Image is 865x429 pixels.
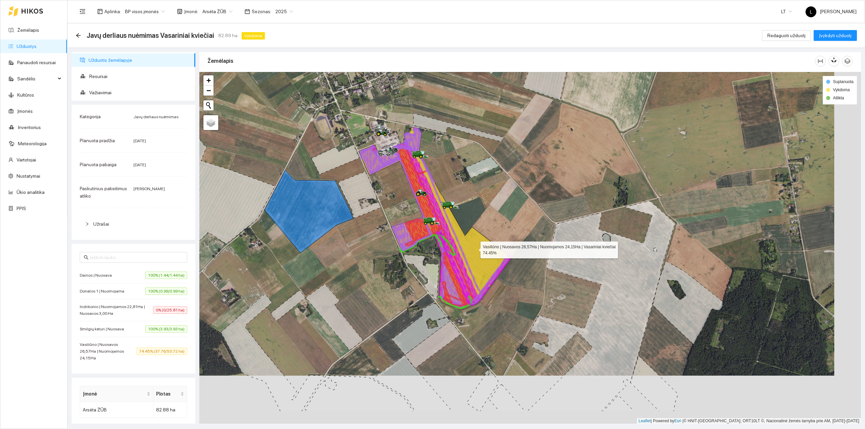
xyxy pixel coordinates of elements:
[242,32,265,40] span: Vykdoma
[203,75,214,85] a: Zoom in
[83,390,145,398] span: Įmonė
[819,32,851,39] span: Įvykdyti užduotį
[207,51,815,71] div: Žemėlapis
[762,33,811,38] a: Redaguoti užduotį
[833,96,844,100] span: Atlikta
[184,8,198,15] span: Įmonė :
[153,306,187,314] span: 0% (0/25.81 ha)
[203,85,214,96] a: Zoom out
[833,79,854,84] span: Suplanuota
[815,58,825,64] span: column-width
[252,8,271,15] span: Sezonas :
[80,386,153,402] th: this column's title is Įmonė,this column is sortable
[206,76,211,84] span: +
[275,6,293,17] span: 2025
[18,125,41,130] a: Inventorius
[814,30,857,41] button: Įvykdyti užduotį
[80,303,153,317] span: Indrikonio | Nuomojamos 22,81Ha | Nuosavos 3,00 Ha
[203,115,218,130] a: Layers
[84,255,89,260] span: search
[97,9,103,14] span: layout
[17,72,56,85] span: Sandėlis
[683,419,684,423] span: |
[104,8,121,15] span: Aplinka :
[89,86,190,99] span: Važiavimai
[815,56,826,67] button: column-width
[153,386,187,402] th: this column's title is Plotas,this column is sortable
[206,86,211,95] span: −
[85,222,89,226] span: right
[203,100,214,110] button: Initiate a new search
[90,254,183,261] input: Ieškoti lauko
[133,162,146,167] span: [DATE]
[17,44,36,49] a: Užduotys
[833,87,850,92] span: Vykdoma
[17,92,34,98] a: Kultūros
[202,6,232,17] span: Arsėta ŽŪB
[17,190,45,195] a: Ūkio analitika
[17,173,40,179] a: Nustatymai
[80,288,128,295] span: Donatos 1 | Nuomojama
[17,157,36,162] a: Vartotojai
[86,30,214,41] span: Javų derliaus nuėmimas Vasariniai kviečiai
[80,162,117,167] span: Planuota pabaiga
[17,206,26,211] a: PPIS
[245,9,250,14] span: calendar
[145,325,187,333] span: 100% (3.93/3.93 ha)
[80,326,127,332] span: Smilgių keturi | Nuosava
[806,9,857,14] span: [PERSON_NAME]
[93,221,109,227] span: Užrašai
[145,272,187,279] span: 100% (1.44/1.44 ha)
[80,138,115,143] span: Planuota pradžia
[810,6,812,17] span: L
[89,53,190,67] span: Užduotis žemėlapyje
[17,108,33,114] a: Įmonės
[17,27,39,33] a: Žemėlapis
[76,33,81,39] div: Atgal
[89,70,190,83] span: Resursai
[767,32,806,39] span: Redaguoti užduotį
[80,114,101,119] span: Kategorija
[177,9,182,14] span: shop
[639,419,651,423] a: Leaflet
[18,141,47,146] a: Meteorologija
[781,6,792,17] span: LT
[80,186,127,199] span: Paskutinius pakeitimus atliko
[137,348,187,355] span: 74.45% (37.76/50.72 ha)
[80,216,187,232] div: Užrašai
[762,30,811,41] button: Redaguoti užduotį
[80,402,153,418] td: Arsėta ŽŪB
[637,418,861,424] div: | Powered by © HNIT-[GEOGRAPHIC_DATA]; ORT10LT ©, Nacionalinė žemės tarnyba prie AM, [DATE]-[DATE]
[133,138,146,143] span: [DATE]
[133,186,165,191] span: [PERSON_NAME]
[156,390,179,398] span: Plotas
[674,419,682,423] a: Esri
[133,115,178,119] span: Javų derliaus nuėmimas
[80,341,137,361] span: Vasiliūno | Nuosavos 26,57Ha | Nuomojamos 24,15Ha
[125,6,165,17] span: BP visos įmonės
[80,272,115,279] span: Dainos | Nuosava
[76,5,89,18] button: menu-fold
[145,287,187,295] span: 100% (0.99/0.99 ha)
[79,8,85,15] span: menu-fold
[17,60,56,65] a: Panaudoti resursai
[153,402,187,418] td: 82.88 ha
[218,32,238,39] span: 82.89 ha
[76,33,81,38] span: arrow-left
